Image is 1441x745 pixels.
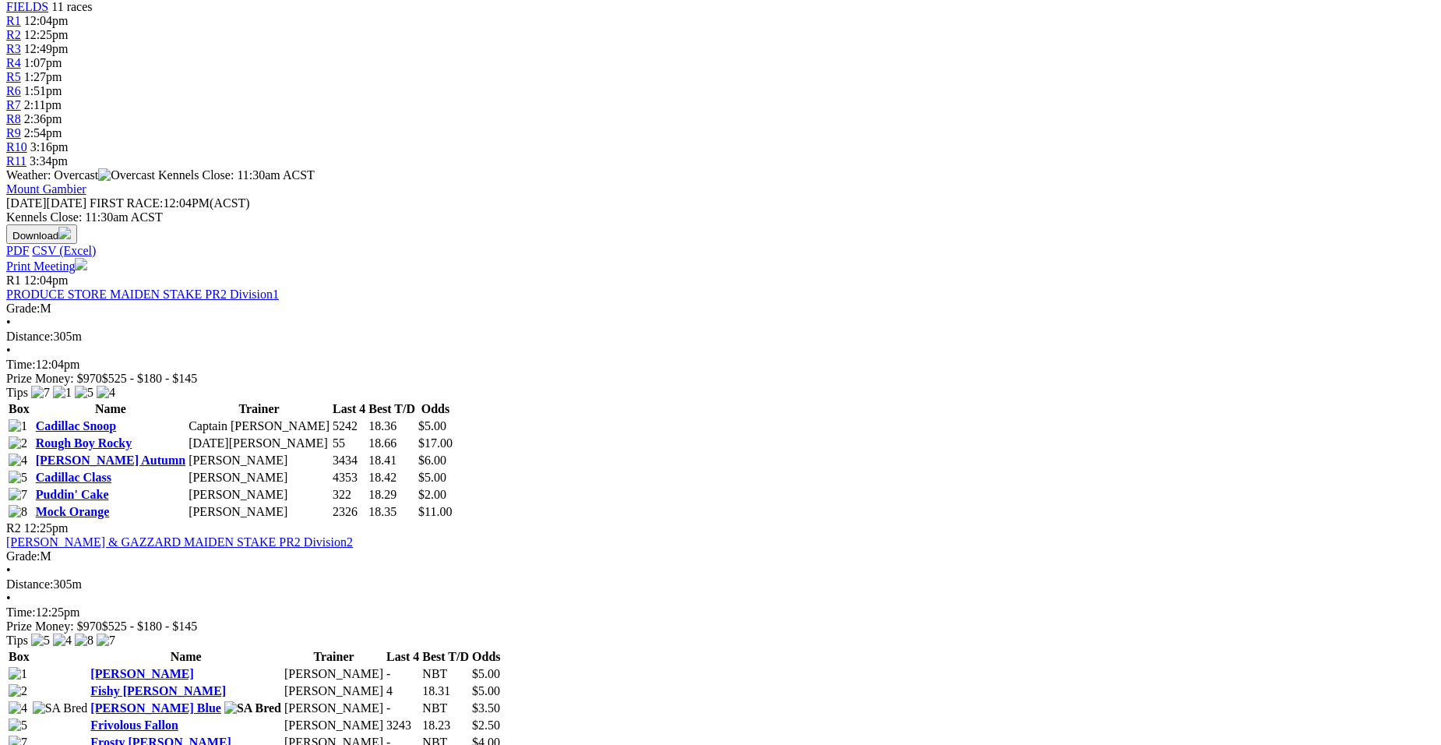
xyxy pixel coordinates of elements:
[368,487,416,503] td: 18.29
[188,418,330,434] td: Captain [PERSON_NAME]
[421,701,470,716] td: NBT
[6,112,21,125] a: R8
[6,386,28,399] span: Tips
[332,453,366,468] td: 3434
[6,126,21,139] a: R9
[421,683,470,699] td: 18.31
[6,84,21,97] span: R6
[9,471,27,485] img: 5
[6,182,86,196] a: Mount Gambier
[24,28,69,41] span: 12:25pm
[30,140,69,154] span: 3:16pm
[6,302,41,315] span: Grade:
[58,227,71,239] img: download.svg
[6,244,29,257] a: PDF
[6,210,1435,224] div: Kennels Close: 11:30am ACST
[332,436,366,451] td: 55
[90,196,163,210] span: FIRST RACE:
[332,470,366,485] td: 4353
[36,454,185,467] a: [PERSON_NAME] Autumn
[421,666,470,682] td: NBT
[9,667,27,681] img: 1
[102,372,198,385] span: $525 - $180 - $145
[36,505,110,518] a: Mock Orange
[9,419,27,433] img: 1
[6,535,353,549] a: [PERSON_NAME] & GAZZARD MAIDEN STAKE PR2 Division2
[6,577,1435,591] div: 305m
[421,718,470,733] td: 18.23
[24,56,62,69] span: 1:07pm
[368,436,416,451] td: 18.66
[188,487,330,503] td: [PERSON_NAME]
[90,701,221,715] a: [PERSON_NAME] Blue
[284,666,384,682] td: [PERSON_NAME]
[6,606,1435,620] div: 12:25pm
[102,620,198,633] span: $525 - $180 - $145
[6,154,26,168] a: R11
[33,701,88,715] img: SA Bred
[6,288,279,301] a: PRODUCE STORE MAIDEN STAKE PR2 Division1
[6,577,53,591] span: Distance:
[368,453,416,468] td: 18.41
[6,606,36,619] span: Time:
[188,470,330,485] td: [PERSON_NAME]
[386,701,420,716] td: -
[418,419,446,433] span: $5.00
[24,70,62,83] span: 1:27pm
[6,591,11,605] span: •
[6,316,11,329] span: •
[9,505,27,519] img: 8
[418,471,446,484] span: $5.00
[188,504,330,520] td: [PERSON_NAME]
[36,436,132,450] a: Rough Boy Rocky
[386,683,420,699] td: 4
[90,719,178,732] a: Frivolous Fallon
[6,196,47,210] span: [DATE]
[158,168,315,182] span: Kennels Close: 11:30am ACST
[9,402,30,415] span: Box
[97,386,115,400] img: 4
[6,14,21,27] span: R1
[6,244,1435,258] div: Download
[24,84,62,97] span: 1:51pm
[332,487,366,503] td: 322
[90,196,250,210] span: 12:04PM(ACST)
[472,701,500,715] span: $3.50
[90,684,226,697] a: Fishy [PERSON_NAME]
[30,154,68,168] span: 3:34pm
[6,549,1435,563] div: M
[284,683,384,699] td: [PERSON_NAME]
[9,436,27,450] img: 2
[6,549,41,563] span: Grade:
[9,701,27,715] img: 4
[418,454,446,467] span: $6.00
[188,401,330,417] th: Trainer
[31,634,50,648] img: 5
[418,505,452,518] span: $11.00
[472,667,500,680] span: $5.00
[98,168,155,182] img: Overcast
[32,244,96,257] a: CSV (Excel)
[368,418,416,434] td: 18.36
[6,140,27,154] span: R10
[75,386,93,400] img: 5
[6,70,21,83] a: R5
[9,454,27,468] img: 4
[6,28,21,41] span: R2
[418,488,446,501] span: $2.00
[31,386,50,400] img: 7
[9,488,27,502] img: 7
[24,112,62,125] span: 2:36pm
[6,98,21,111] a: R7
[472,684,500,697] span: $5.00
[36,419,117,433] a: Cadillac Snoop
[24,98,62,111] span: 2:11pm
[368,504,416,520] td: 18.35
[24,42,69,55] span: 12:49pm
[472,719,500,732] span: $2.50
[224,701,281,715] img: SA Bred
[6,42,21,55] a: R3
